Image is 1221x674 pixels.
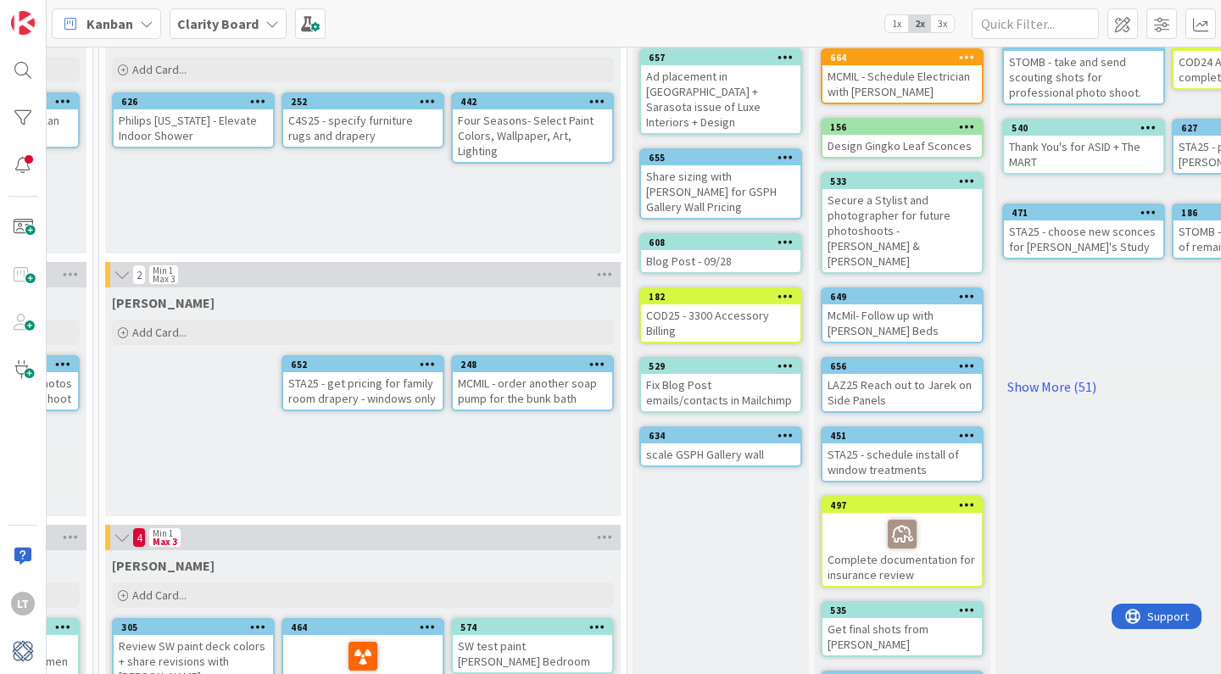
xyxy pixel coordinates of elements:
div: 626 [114,94,273,109]
div: 657 [649,52,800,64]
span: 3x [931,15,954,32]
div: 626Philips [US_STATE] - Elevate Indoor Shower [114,94,273,147]
div: Share sizing with [PERSON_NAME] for GSPH Gallery Wall Pricing [641,165,800,218]
span: Kanban [86,14,133,34]
div: Secure a Stylist and photographer for future photoshoots - [PERSON_NAME] & [PERSON_NAME] [822,189,982,272]
div: 529Fix Blog Post emails/contacts in Mailchimp [641,359,800,411]
div: 656LAZ25 Reach out to Jarek on Side Panels [822,359,982,411]
div: 497 [830,499,982,511]
div: 608 [649,237,800,248]
div: Min 1 [153,529,173,538]
div: 305 [114,620,273,635]
img: Visit kanbanzone.com [11,11,35,35]
div: 156Design Gingko Leaf Sconces [822,120,982,157]
div: 540 [1004,120,1163,136]
div: 664 [822,50,982,65]
span: Add Card... [132,588,187,603]
div: 634scale GSPH Gallery wall [641,428,800,465]
div: COD25 - 3300 Accessory Billing [641,304,800,342]
div: McMil- Follow up with [PERSON_NAME] Beds [822,304,982,342]
div: 451 [822,428,982,443]
div: 248MCMIL - order another soap pump for the bunk bath [453,357,612,409]
div: Ad placement in [GEOGRAPHIC_DATA] + Sarasota issue of Luxe Interiors + Design [641,65,800,133]
div: Complete documentation for insurance review [822,513,982,586]
div: 497 [822,498,982,513]
div: Get final shots from [PERSON_NAME] [822,618,982,655]
div: STA25 - schedule install of window treatments [822,443,982,481]
div: 657Ad placement in [GEOGRAPHIC_DATA] + Sarasota issue of Luxe Interiors + Design [641,50,800,133]
div: 442 [453,94,612,109]
div: 652 [283,357,443,372]
div: 664MCMIL - Schedule Electrician with [PERSON_NAME] [822,50,982,103]
div: 657 [641,50,800,65]
div: 182 [649,291,800,303]
div: 649 [830,291,982,303]
div: 664 [830,52,982,64]
div: Blog Post - 09/28 [641,250,800,272]
div: 529 [641,359,800,374]
span: Add Card... [132,62,187,77]
div: scale GSPH Gallery wall [641,443,800,465]
div: STOMB - take and send scouting shots for professional photo shoot. [1004,51,1163,103]
div: 535Get final shots from [PERSON_NAME] [822,603,982,655]
div: MCMIL - order another soap pump for the bunk bath [453,372,612,409]
div: 497Complete documentation for insurance review [822,498,982,586]
div: MCMIL - Schedule Electrician with [PERSON_NAME] [822,65,982,103]
div: 471 [1004,205,1163,220]
div: Fix Blog Post emails/contacts in Mailchimp [641,374,800,411]
div: 451STA25 - schedule install of window treatments [822,428,982,481]
b: Clarity Board [177,15,259,32]
div: 156 [822,120,982,135]
div: 442Four Seasons- Select Paint Colors, Wallpaper, Art, Lighting [453,94,612,162]
div: 656 [830,360,982,372]
div: Philips [US_STATE] - Elevate Indoor Shower [114,109,273,147]
div: Four Seasons- Select Paint Colors, Wallpaper, Art, Lighting [453,109,612,162]
div: 182COD25 - 3300 Accessory Billing [641,289,800,342]
span: 4 [132,527,146,548]
div: 451 [830,430,982,442]
div: Max 3 [153,538,177,546]
div: SW test paint [PERSON_NAME] Bedroom [453,635,612,672]
div: 471STA25 - choose new sconces for [PERSON_NAME]'s Study [1004,205,1163,258]
div: 464 [291,621,443,633]
div: 634 [641,428,800,443]
div: 529 [649,360,800,372]
div: C4S25 - specify furniture rugs and drapery [283,109,443,147]
div: LT [11,592,35,616]
span: 2x [908,15,931,32]
input: Quick Filter... [972,8,1099,39]
div: 652STA25 - get pricing for family room drapery - windows only [283,357,443,409]
div: 655Share sizing with [PERSON_NAME] for GSPH Gallery Wall Pricing [641,150,800,218]
div: 182 [641,289,800,304]
div: 464 [283,620,443,635]
div: 533 [830,175,982,187]
div: 442 [460,96,612,108]
div: 574SW test paint [PERSON_NAME] Bedroom [453,620,612,672]
div: 626 [121,96,273,108]
div: 608Blog Post - 09/28 [641,235,800,272]
div: 305 [121,621,273,633]
div: 655 [649,152,800,164]
div: 248 [453,357,612,372]
div: Design Gingko Leaf Sconces [822,135,982,157]
div: 471 [1012,207,1163,219]
span: Support [36,3,77,23]
div: Max 3 [153,275,175,283]
div: STA25 - get pricing for family room drapery - windows only [283,372,443,409]
div: 252 [291,96,443,108]
div: 656 [822,359,982,374]
div: 156 [830,121,982,133]
span: 2 [132,265,146,285]
div: Min 1 [153,266,173,275]
span: 1x [885,15,908,32]
div: 634 [649,430,800,442]
div: 649 [822,289,982,304]
div: STA25 - choose new sconces for [PERSON_NAME]'s Study [1004,220,1163,258]
div: 533Secure a Stylist and photographer for future photoshoots - [PERSON_NAME] & [PERSON_NAME] [822,174,982,272]
div: Thank You's for ASID + The MART [1004,136,1163,173]
div: 533 [822,174,982,189]
div: 540 [1012,122,1163,134]
div: 535 [830,604,982,616]
span: Add Card... [132,325,187,340]
span: Lisa K. [112,557,215,574]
